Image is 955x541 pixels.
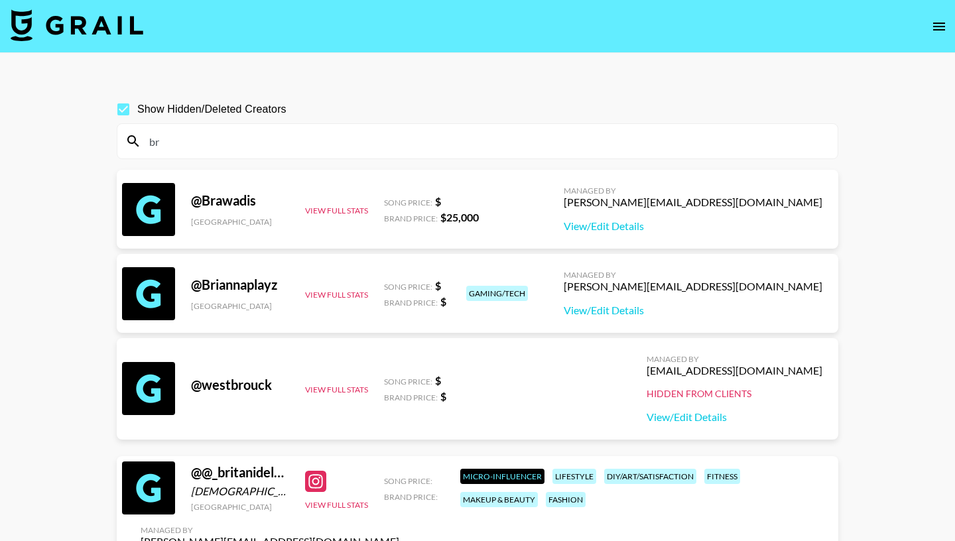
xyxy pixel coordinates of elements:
[191,502,289,512] div: [GEOGRAPHIC_DATA]
[435,195,441,208] strong: $
[552,469,596,484] div: lifestyle
[384,392,438,402] span: Brand Price:
[704,469,740,484] div: fitness
[191,192,289,209] div: @ Brawadis
[604,469,696,484] div: diy/art/satisfaction
[384,298,438,308] span: Brand Price:
[191,301,289,311] div: [GEOGRAPHIC_DATA]
[440,295,446,308] strong: $
[11,9,143,41] img: Grail Talent
[137,101,286,117] span: Show Hidden/Deleted Creators
[384,282,432,292] span: Song Price:
[305,385,368,394] button: View Full Stats
[191,464,289,481] div: @ @_britanidelgado
[647,364,822,377] div: [EMAIL_ADDRESS][DOMAIN_NAME]
[305,290,368,300] button: View Full Stats
[191,276,289,293] div: @ Briannaplayz
[384,213,438,223] span: Brand Price:
[435,374,441,387] strong: $
[384,198,432,208] span: Song Price:
[926,13,952,40] button: open drawer
[440,211,479,223] strong: $ 25,000
[647,410,822,424] a: View/Edit Details
[141,525,399,535] div: Managed By
[191,377,289,393] div: @ westbrouck
[384,476,432,486] span: Song Price:
[564,304,822,317] a: View/Edit Details
[546,492,586,507] div: fashion
[305,500,368,510] button: View Full Stats
[191,485,289,498] div: [DEMOGRAPHIC_DATA][PERSON_NAME]
[564,270,822,280] div: Managed By
[305,206,368,215] button: View Full Stats
[564,219,822,233] a: View/Edit Details
[384,377,432,387] span: Song Price:
[440,390,446,402] strong: $
[460,469,544,484] div: Micro-Influencer
[564,186,822,196] div: Managed By
[460,492,538,507] div: makeup & beauty
[466,286,528,301] div: gaming/tech
[564,196,822,209] div: [PERSON_NAME][EMAIL_ADDRESS][DOMAIN_NAME]
[384,492,438,502] span: Brand Price:
[647,354,822,364] div: Managed By
[141,131,830,152] input: Search by User Name
[647,388,822,400] div: Hidden from Clients
[564,280,822,293] div: [PERSON_NAME][EMAIL_ADDRESS][DOMAIN_NAME]
[191,217,289,227] div: [GEOGRAPHIC_DATA]
[435,279,441,292] strong: $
